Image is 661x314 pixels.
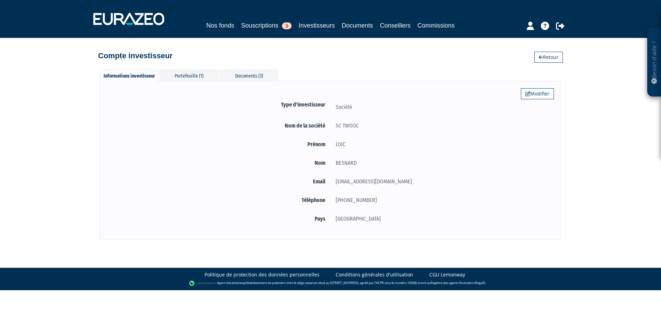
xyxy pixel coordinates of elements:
label: Prénom [107,140,330,149]
a: Politique de protection des données personnelles [204,271,319,278]
div: BESNARD [330,159,554,167]
label: Nom [107,159,330,167]
a: Modifier [521,88,554,99]
label: Pays [107,214,330,223]
a: Nos fonds [206,21,234,30]
div: Informations investisseur [100,70,158,81]
img: logo-lemonway.png [189,280,216,287]
a: CGU Lemonway [429,271,465,278]
div: [PHONE_NUMBER] [330,196,554,204]
a: Retour [534,52,563,63]
label: Nom de la société [107,121,330,130]
img: 1732889491-logotype_eurazeo_blanc_rvb.png [93,13,164,25]
a: Lemonway [230,281,246,285]
div: - Agent de (établissement de paiement dont le siège social est situé au [STREET_ADDRESS], agréé p... [7,280,654,287]
label: Email [107,177,330,186]
div: [GEOGRAPHIC_DATA] [330,214,554,223]
div: LOIC [330,140,554,149]
a: Documents [342,21,373,30]
p: Besoin d'aide ? [650,31,658,93]
div: Portefeuille (1) [160,70,218,81]
a: Commissions [418,21,455,30]
label: Téléphone [107,196,330,204]
div: Société [330,103,554,111]
a: Conditions générales d'utilisation [336,271,413,278]
h4: Compte investisseur [98,52,172,60]
label: Type d'investisseur [107,100,330,109]
div: Documents (3) [220,70,278,81]
a: Registre des agents financiers (Regafi) [431,281,485,285]
div: SC TWOOC [330,121,554,130]
div: [EMAIL_ADDRESS][DOMAIN_NAME] [330,177,554,186]
a: Conseillers [380,21,411,30]
a: Souscriptions3 [241,21,292,30]
span: 3 [282,22,292,29]
a: Investisseurs [298,21,335,31]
